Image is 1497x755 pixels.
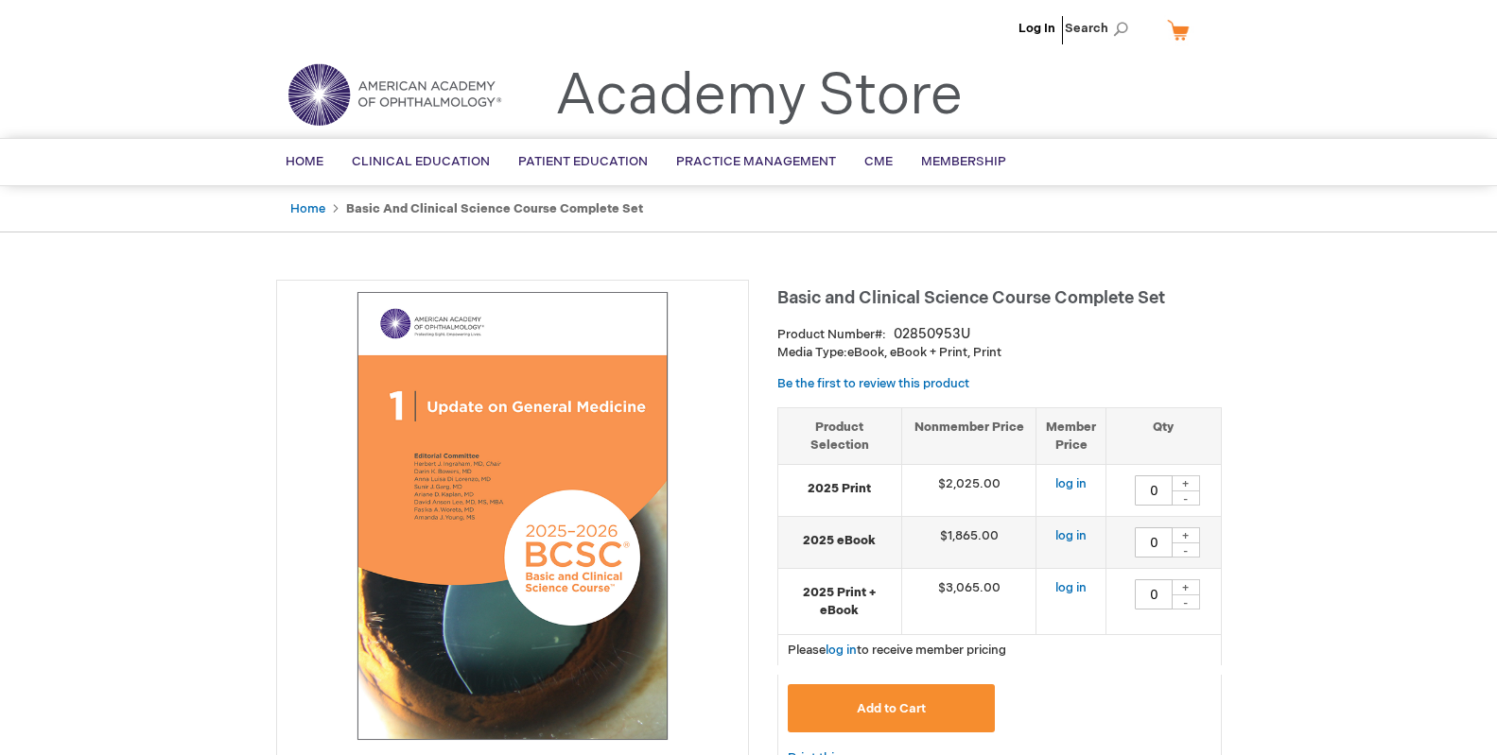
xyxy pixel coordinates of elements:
[1135,527,1173,558] input: Qty
[857,701,926,716] span: Add to Cart
[346,201,643,216] strong: Basic and Clinical Science Course Complete Set
[788,643,1006,658] span: Please to receive member pricing
[826,643,857,658] a: log in
[290,201,325,216] a: Home
[518,154,648,169] span: Patient Education
[901,569,1036,635] td: $3,065.00
[777,345,847,360] strong: Media Type:
[777,376,969,391] a: Be the first to review this product
[788,684,996,732] button: Add to Cart
[1106,407,1221,464] th: Qty
[778,407,902,464] th: Product Selection
[1135,579,1173,609] input: Qty
[864,154,893,169] span: CME
[1172,527,1200,543] div: +
[788,532,892,550] strong: 2025 eBook
[1172,475,1200,491] div: +
[777,344,1222,362] p: eBook, eBook + Print, Print
[1036,407,1106,464] th: Member Price
[777,327,886,342] strong: Product Number
[676,154,836,169] span: Practice Management
[1172,542,1200,558] div: -
[1055,476,1087,491] a: log in
[1065,9,1137,47] span: Search
[788,584,892,619] strong: 2025 Print + eBook
[921,154,1006,169] span: Membership
[788,480,892,498] strong: 2025 Print
[901,407,1036,464] th: Nonmember Price
[901,465,1036,517] td: $2,025.00
[901,517,1036,569] td: $1,865.00
[352,154,490,169] span: Clinical Education
[777,288,1165,308] span: Basic and Clinical Science Course Complete Set
[894,325,970,344] div: 02850953U
[286,154,323,169] span: Home
[1055,580,1087,595] a: log in
[1055,528,1087,543] a: log in
[1018,21,1055,36] a: Log In
[555,62,963,130] a: Academy Store
[1135,475,1173,506] input: Qty
[1172,579,1200,595] div: +
[1172,490,1200,506] div: -
[1172,594,1200,609] div: -
[287,290,739,742] img: Basic and Clinical Science Course Complete Set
